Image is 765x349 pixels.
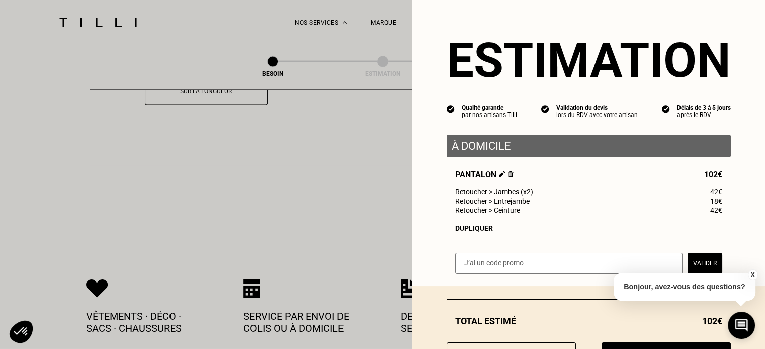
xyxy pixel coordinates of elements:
p: Bonjour, avez-vous des questions? [614,273,755,301]
button: X [747,269,757,280]
div: Total estimé [447,316,731,326]
div: Dupliquer [455,224,722,232]
p: À domicile [452,140,726,152]
span: Retoucher > Entrejambe [455,197,530,205]
div: après le RDV [677,111,731,119]
span: 102€ [702,316,722,326]
span: Retoucher > Jambes (x2) [455,188,533,196]
div: Délais de 3 à 5 jours [677,104,731,111]
span: Pantalon [455,170,514,179]
input: J‘ai un code promo [455,253,683,274]
img: Supprimer [508,171,514,177]
span: 102€ [704,170,722,179]
span: 42€ [710,188,722,196]
img: icon list info [662,104,670,113]
img: icon list info [541,104,549,113]
div: lors du RDV avec votre artisan [556,111,638,119]
div: Qualité garantie [462,104,517,111]
section: Estimation [447,32,731,88]
span: Retoucher > Ceinture [455,206,520,214]
span: 42€ [710,206,722,214]
button: Valider [688,253,722,274]
span: 18€ [710,197,722,205]
div: par nos artisans Tilli [462,111,517,119]
img: Éditer [499,171,505,177]
img: icon list info [447,104,455,113]
div: Validation du devis [556,104,638,111]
